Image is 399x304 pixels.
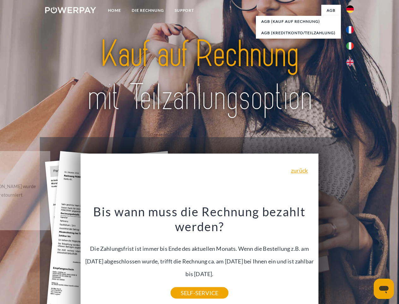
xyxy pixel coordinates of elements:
[321,5,341,16] a: agb
[103,5,126,16] a: Home
[169,5,199,16] a: SUPPORT
[45,7,96,13] img: logo-powerpay-white.svg
[256,27,341,39] a: AGB (Kreditkonto/Teilzahlung)
[346,59,354,66] img: en
[171,287,228,299] a: SELF-SERVICE
[84,204,315,293] div: Die Zahlungsfrist ist immer bis Ende des aktuellen Monats. Wenn die Bestellung z.B. am [DATE] abg...
[84,204,315,234] h3: Bis wann muss die Rechnung bezahlt werden?
[256,16,341,27] a: AGB (Kauf auf Rechnung)
[346,26,354,34] img: fr
[374,279,394,299] iframe: Schaltfläche zum Öffnen des Messaging-Fensters
[291,168,308,173] a: zurück
[346,5,354,13] img: de
[346,42,354,50] img: it
[126,5,169,16] a: DIE RECHNUNG
[60,30,339,121] img: title-powerpay_de.svg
